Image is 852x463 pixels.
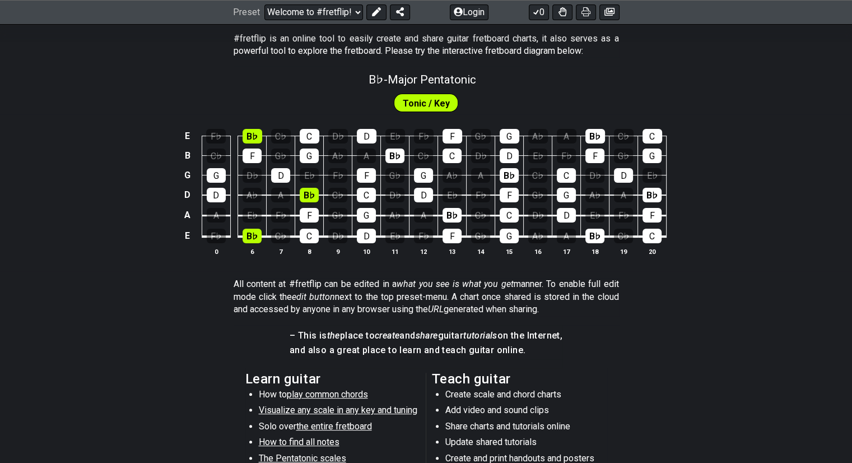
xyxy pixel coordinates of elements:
div: B♭ [585,129,605,143]
div: A♭ [585,188,604,202]
div: A♭ [385,208,404,223]
div: A [471,168,490,183]
div: D [557,208,576,223]
div: E♭ [300,168,319,183]
button: Edit Preset [366,4,387,20]
th: 0 [202,246,230,257]
div: D♭ [528,208,547,223]
div: E♭ [443,188,462,202]
div: F♭ [414,129,434,143]
div: E♭ [385,129,405,143]
em: edit button [292,291,335,302]
div: F♭ [471,188,490,202]
div: A♭ [328,149,347,163]
div: D [500,149,519,163]
div: F [643,208,662,223]
div: F♭ [614,208,633,223]
div: C♭ [614,229,633,243]
div: B♭ [443,208,462,223]
span: How to find all notes [259,437,339,447]
em: the [327,330,340,341]
p: #fretflip is an online tool to easily create and share guitar fretboard charts, it also serves as... [234,33,619,58]
div: C♭ [614,129,634,143]
div: G [643,149,662,163]
div: F♭ [271,208,290,223]
div: C [643,229,662,243]
div: B♭ [300,188,319,202]
div: G♭ [471,129,491,143]
div: D♭ [385,188,404,202]
span: B♭ - Major Pentatonic [369,73,476,86]
div: D [614,168,633,183]
th: 7 [267,246,295,257]
div: A♭ [443,168,462,183]
div: G♭ [271,149,290,163]
button: Create image [599,4,620,20]
div: F [443,129,462,143]
th: 17 [552,246,581,257]
div: A [557,229,576,243]
div: D♭ [243,168,262,183]
div: B♭ [385,149,404,163]
li: Create scale and chord charts [445,388,605,404]
div: D♭ [328,129,348,143]
div: B♭ [585,229,604,243]
div: F [243,149,262,163]
div: E♭ [643,168,662,183]
td: E [181,225,194,247]
div: A [614,188,633,202]
div: C [643,129,662,143]
th: 12 [409,246,438,257]
div: C♭ [271,229,290,243]
span: the entire fretboard [296,421,372,432]
th: 6 [238,246,267,257]
div: A [557,129,576,143]
th: 11 [381,246,409,257]
div: F [357,168,376,183]
div: C [300,129,319,143]
div: A [414,208,433,223]
div: C♭ [328,188,347,202]
div: G [414,168,433,183]
select: Preset [264,4,363,20]
div: A [357,149,376,163]
th: 20 [638,246,667,257]
li: Update shared tutorials [445,436,605,452]
div: D [207,188,226,202]
td: E [181,126,194,146]
div: D [271,168,290,183]
p: All content at #fretflip can be edited in a manner. To enable full edit mode click the next to th... [234,278,619,316]
div: E♭ [585,208,604,223]
button: 0 [529,4,549,20]
div: F [585,149,604,163]
em: URL [428,304,444,314]
span: First enable full edit mode to edit [403,95,450,112]
th: 15 [495,246,524,257]
em: create [375,330,399,341]
div: C [357,188,376,202]
span: play common chords [287,389,368,400]
div: C [300,229,319,243]
h4: – This is place to and guitar on the Internet, [290,330,562,342]
div: F♭ [207,229,226,243]
div: F♭ [328,168,347,183]
div: D♭ [585,168,604,183]
div: A♭ [528,129,548,143]
th: 14 [467,246,495,257]
div: B♭ [500,168,519,183]
div: C [443,149,462,163]
div: G [300,149,319,163]
div: C♭ [471,208,490,223]
div: E♭ [243,208,262,223]
div: G [500,129,519,143]
div: F [500,188,519,202]
td: G [181,165,194,185]
div: G♭ [614,149,633,163]
div: B♭ [243,229,262,243]
td: D [181,185,194,205]
div: C♭ [207,149,226,163]
h2: Teach guitar [432,373,607,385]
div: G [557,188,576,202]
th: 18 [581,246,609,257]
button: Print [576,4,596,20]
